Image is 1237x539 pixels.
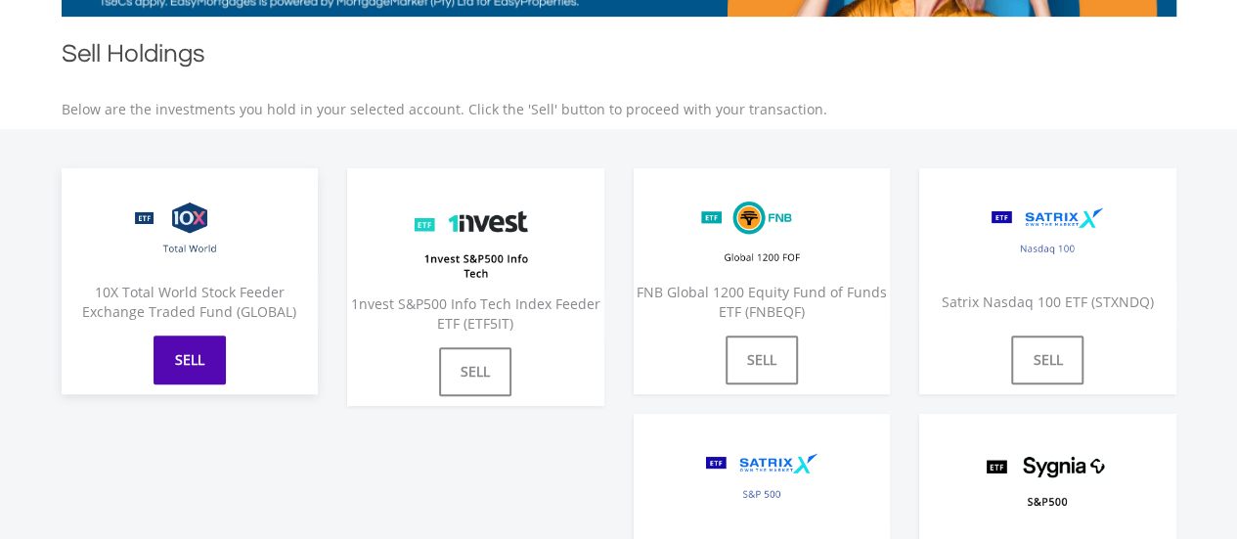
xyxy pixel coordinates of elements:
a: SELL [439,347,511,396]
span: Satrix Nasdaq 100 ETF (STXNDQ) [942,292,1154,311]
span: 1nvest S&P500 Info Tech Index Feeder ETF (ETF5IT) [351,294,600,333]
h1: Sell Holdings [62,36,1176,80]
img: TFSA.GLOBAL.png [116,188,263,279]
img: TFSA.STXNDQ.png [974,188,1121,279]
img: TFSA.SYG500.png [974,433,1121,536]
a: SELL [1011,336,1083,384]
a: SELL [726,336,798,384]
span: FNB Global 1200 Equity Fund of Funds ETF (FNBEQF) [637,283,887,321]
a: SELL [154,336,226,384]
img: TFSA.ETF5IT.png [402,188,549,291]
span: 10X Total World Stock Feeder Exchange Traded Fund (GLOBAL) [82,283,296,321]
p: Below are the investments you hold in your selected account. Click the 'Sell' button to proceed w... [62,100,1176,119]
img: TFSA.FNBEQF.png [688,188,835,279]
img: TFSA.STX500.png [688,433,835,524]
